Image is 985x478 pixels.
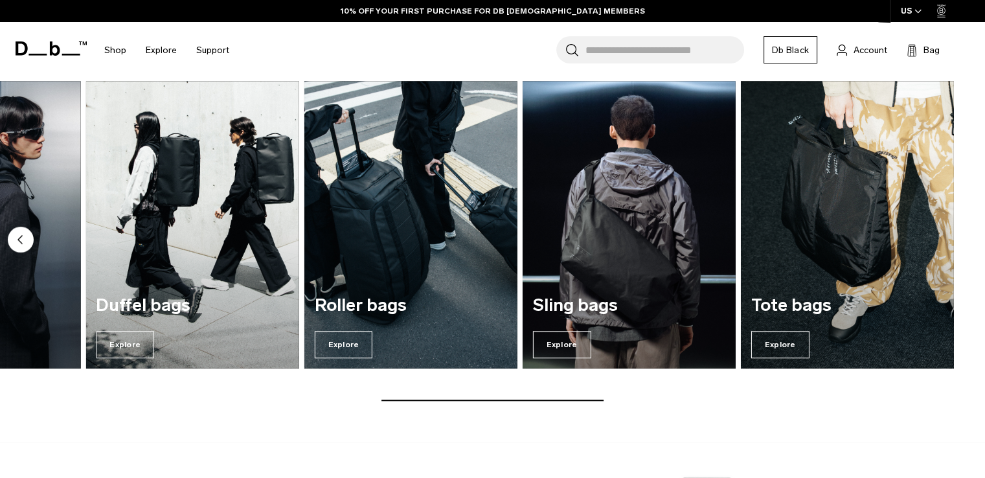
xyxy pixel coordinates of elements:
span: Explore [96,331,154,358]
nav: Main Navigation [95,22,239,78]
h3: Sling bags [533,296,725,315]
a: Shop [104,27,126,73]
a: Explore [146,27,177,73]
h3: Duffel bags [96,296,288,315]
a: Tote bags Explore [741,81,954,369]
span: Explore [751,331,810,358]
a: 10% OFF YOUR FIRST PURCHASE FOR DB [DEMOGRAPHIC_DATA] MEMBERS [341,5,645,17]
a: Account [837,42,887,58]
div: 4 / 7 [85,81,299,369]
a: Roller bags Explore [304,81,517,369]
a: Sling bags Explore [523,81,736,369]
span: Account [854,43,887,57]
h3: Tote bags [751,296,944,315]
button: Previous slide [8,227,34,255]
a: Db Black [764,36,817,63]
div: 6 / 7 [523,81,736,369]
span: Bag [923,43,940,57]
a: Support [196,27,229,73]
h3: Roller bags [314,296,506,315]
a: Duffel bags Explore [85,81,299,369]
span: Explore [314,331,372,358]
div: 5 / 7 [304,81,517,369]
div: 7 / 7 [741,81,954,369]
button: Bag [907,42,940,58]
span: Explore [533,331,591,358]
